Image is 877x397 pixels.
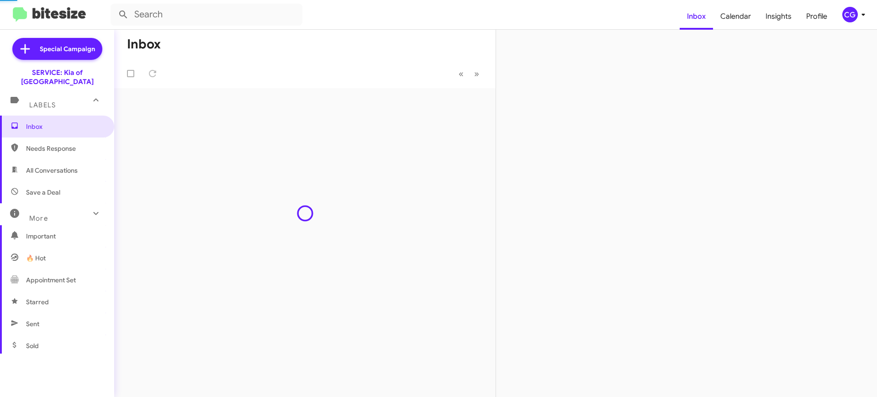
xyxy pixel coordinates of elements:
div: CG [842,7,858,22]
span: Sent [26,319,39,328]
span: Important [26,232,104,241]
button: Previous [453,64,469,83]
a: Profile [799,3,835,30]
span: » [474,68,479,79]
span: Labels [29,101,56,109]
a: Inbox [680,3,713,30]
span: Sold [26,341,39,350]
span: All Conversations [26,166,78,175]
span: Save a Deal [26,188,60,197]
span: « [459,68,464,79]
span: Starred [26,297,49,307]
a: Insights [758,3,799,30]
span: Needs Response [26,144,104,153]
span: Inbox [26,122,104,131]
button: CG [835,7,867,22]
a: Calendar [713,3,758,30]
a: Special Campaign [12,38,102,60]
span: Special Campaign [40,44,95,53]
input: Search [111,4,302,26]
button: Next [469,64,485,83]
span: More [29,214,48,222]
nav: Page navigation example [454,64,485,83]
h1: Inbox [127,37,161,52]
span: 🔥 Hot [26,254,46,263]
span: Appointment Set [26,275,76,285]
